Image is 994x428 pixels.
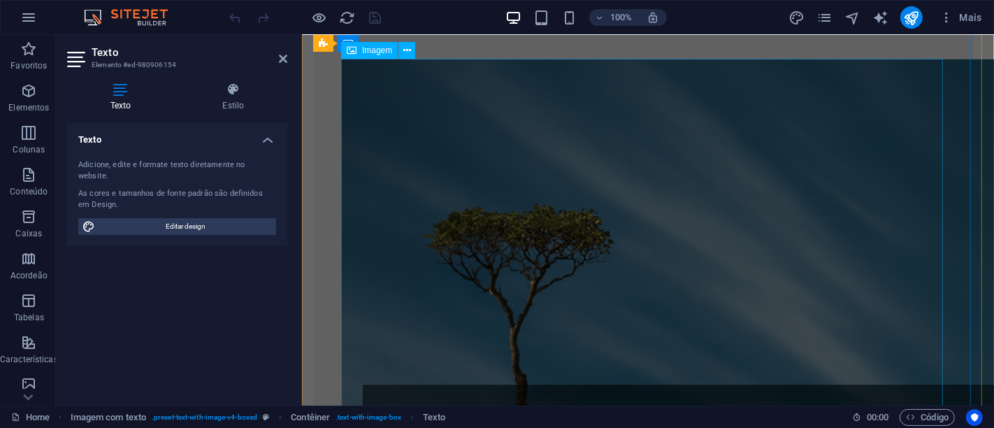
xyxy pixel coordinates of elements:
[906,409,949,426] span: Código
[900,409,955,426] button: Código
[263,413,269,421] i: Este elemento é uma predefinição personalizável
[934,6,988,29] button: Mais
[67,83,180,112] h4: Texto
[877,412,879,422] span: :
[647,11,659,24] i: Ao redimensionar, ajusta automaticamente o nível de zoom para caber no dispositivo escolhido.
[10,270,48,281] p: Acordeão
[872,10,888,26] i: AI Writer
[939,10,982,24] span: Mais
[99,218,272,235] span: Editar design
[339,9,356,26] button: reload
[844,10,860,26] i: Navegador
[816,10,833,26] i: Páginas (Ctrl+Alt+S)
[816,9,833,26] button: pages
[67,123,287,148] h4: Texto
[423,409,445,426] span: Clique para selecionar. Clique duas vezes para editar
[80,9,185,26] img: Editor Logo
[844,9,861,26] button: navigator
[966,409,983,426] button: Usercentrics
[872,9,889,26] button: text_generator
[311,9,328,26] button: Clique aqui para sair do modo de visualização e continuar editando
[152,409,257,426] span: . preset-text-with-image-v4-boxed
[900,6,923,29] button: publish
[10,60,47,71] p: Favoritos
[78,159,276,183] div: Adicione, edite e formate texto diretamente no website.
[788,9,805,26] button: design
[362,46,392,55] span: Imagem
[78,188,276,211] div: As cores e tamanhos de fonte padrão são definidos em Design.
[852,409,889,426] h6: Tempo de sessão
[589,9,639,26] button: 100%
[11,409,50,426] a: Clique para cancelar a seleção. Clique duas vezes para abrir as Páginas
[78,218,276,235] button: Editar design
[10,186,48,197] p: Conteúdo
[610,9,633,26] h6: 100%
[16,228,43,239] p: Caixas
[71,409,147,426] span: Clique para selecionar. Clique duas vezes para editar
[13,144,45,155] p: Colunas
[92,59,259,71] h3: Elemento #ed-980906154
[71,409,446,426] nav: breadcrumb
[8,102,49,113] p: Elementos
[903,10,919,26] i: Publicar
[180,83,287,112] h4: Estilo
[336,409,401,426] span: . text-with-image-box
[291,409,330,426] span: Clique para selecionar. Clique duas vezes para editar
[14,312,44,323] p: Tabelas
[92,46,287,59] h2: Texto
[867,409,888,426] span: 00 00
[788,10,805,26] i: Design (Ctrl+Alt+Y)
